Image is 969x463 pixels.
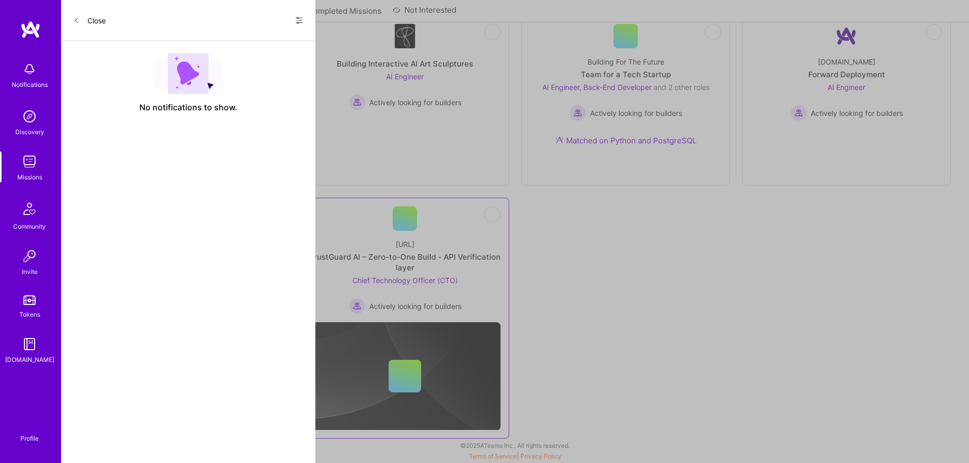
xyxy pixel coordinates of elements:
span: No notifications to show. [139,102,238,113]
img: discovery [19,106,40,127]
img: logo [20,20,41,39]
img: bell [19,59,40,79]
div: Invite [22,266,38,277]
div: Profile [20,433,39,443]
img: empty [155,53,222,94]
img: Invite [19,246,40,266]
img: guide book [19,334,40,354]
div: Discovery [15,127,44,137]
div: Missions [17,172,42,182]
a: Profile [17,422,42,443]
div: Notifications [12,79,48,90]
img: Community [17,197,42,221]
button: Close [73,12,106,28]
div: Community [13,221,46,232]
div: Tokens [19,309,40,320]
img: teamwork [19,151,40,172]
img: tokens [23,295,36,305]
div: [DOMAIN_NAME] [5,354,54,365]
